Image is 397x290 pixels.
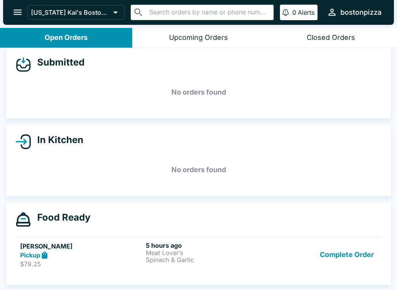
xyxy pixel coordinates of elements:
[147,7,270,18] input: Search orders by name or phone number
[8,2,28,22] button: open drawer
[169,33,228,42] div: Upcoming Orders
[28,5,124,20] button: [US_STATE] Kai's Boston Pizza
[31,9,110,16] p: [US_STATE] Kai's Boston Pizza
[146,242,268,249] h6: 5 hours ago
[324,4,385,21] button: bostonpizza
[317,242,377,268] button: Complete Order
[31,57,85,68] h4: Submitted
[20,251,40,259] strong: Pickup
[340,8,381,17] div: bostonpizza
[298,9,314,16] p: Alerts
[307,33,355,42] div: Closed Orders
[146,249,268,256] p: Meat Lover’s
[20,260,143,268] p: $79.25
[31,134,83,146] h4: In Kitchen
[16,236,381,273] a: [PERSON_NAME]Pickup$79.255 hours agoMeat Lover’sSpinach & GarlicComplete Order
[45,33,88,42] div: Open Orders
[31,212,90,223] h4: Food Ready
[16,78,381,106] h5: No orders found
[146,256,268,263] p: Spinach & Garlic
[20,242,143,251] h5: [PERSON_NAME]
[16,156,381,184] h5: No orders found
[292,9,296,16] p: 0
